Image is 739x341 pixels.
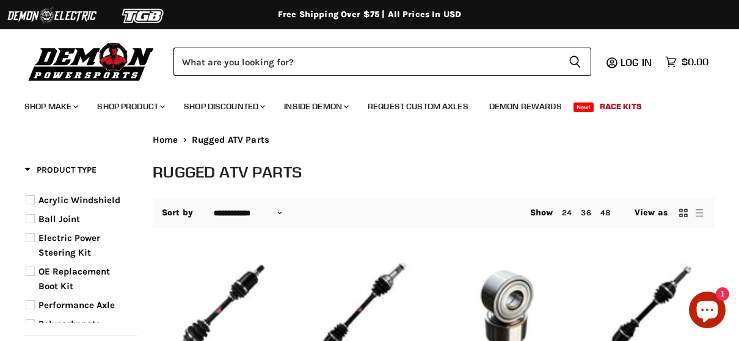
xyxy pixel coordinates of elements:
[659,53,715,71] a: $0.00
[559,48,591,76] button: Search
[693,207,705,219] button: list view
[38,300,115,310] span: Performance Axle
[581,208,591,217] a: 36
[677,207,690,219] button: grid view
[38,195,120,206] span: Acrylic Windshield
[615,57,659,68] a: Log in
[621,56,652,68] span: Log in
[573,102,594,112] span: New!
[682,56,708,68] span: $0.00
[38,232,100,258] span: Electric Power Steering Kit
[275,94,356,119] a: Inside Demon
[88,94,172,119] a: Shop Product
[480,94,571,119] a: Demon Rewards
[192,135,269,145] span: Rugged ATV Parts
[38,214,80,224] span: Ball Joint
[591,94,651,119] a: Race Kits
[685,292,729,331] inbox-online-store-chat: Shopify online store chat
[98,4,189,27] img: TGB Logo 2
[359,94,478,119] a: Request Custom Axles
[600,208,610,217] a: 48
[24,164,96,179] button: Filter by Product Type
[153,198,715,228] nav: Collection utilities
[173,48,591,76] form: Product
[530,207,553,218] span: Show
[38,266,110,292] span: OE Replacement Boot Kit
[635,208,668,218] span: View as
[153,162,715,182] h1: Rugged ATV Parts
[153,135,715,145] nav: Breadcrumbs
[173,48,559,76] input: Search
[24,40,158,83] img: Demon Powersports
[15,94,86,119] a: Shop Make
[153,135,178,145] a: Home
[562,208,572,217] a: 24
[15,89,705,119] ul: Main menu
[175,94,272,119] a: Shop Discounted
[24,165,96,175] span: Product Type
[162,208,193,218] label: Sort by
[6,4,98,27] img: Demon Electric Logo 2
